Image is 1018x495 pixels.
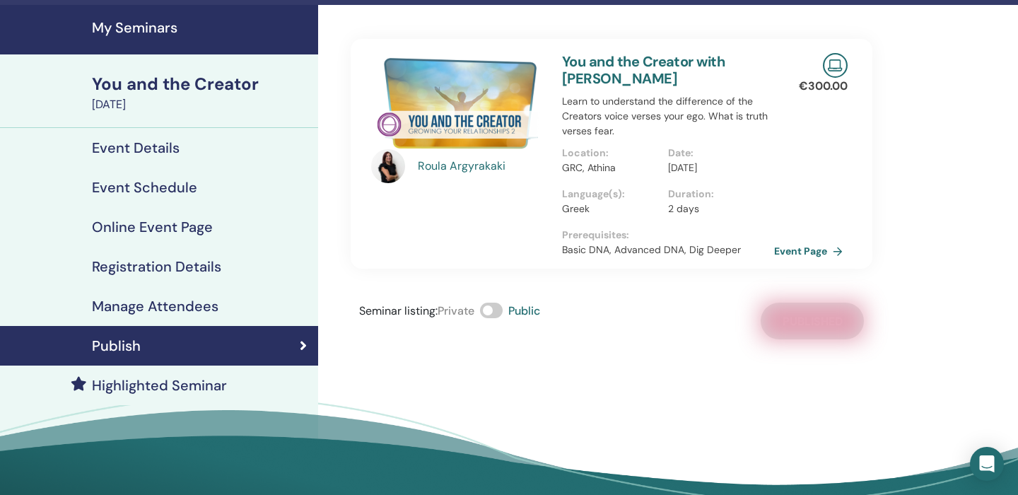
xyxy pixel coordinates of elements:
[562,161,660,175] p: GRC, Athina
[92,298,218,315] h4: Manage Attendees
[92,72,310,96] div: You and the Creator
[92,377,227,394] h4: Highlighted Seminar
[92,139,180,156] h4: Event Details
[562,146,660,161] p: Location :
[438,303,474,318] span: Private
[668,146,766,161] p: Date :
[562,187,660,202] p: Language(s) :
[823,53,848,78] img: Live Online Seminar
[562,228,774,243] p: Prerequisites :
[799,78,848,95] p: € 300.00
[83,72,318,113] a: You and the Creator[DATE]
[774,240,848,262] a: Event Page
[92,258,221,275] h4: Registration Details
[668,187,766,202] p: Duration :
[92,179,197,196] h4: Event Schedule
[418,158,549,175] a: Roula Argyrakaki
[92,337,141,354] h4: Publish
[562,52,725,88] a: You and the Creator with [PERSON_NAME]
[92,19,310,36] h4: My Seminars
[668,202,766,216] p: 2 days
[92,96,310,113] div: [DATE]
[668,161,766,175] p: [DATE]
[92,219,213,235] h4: Online Event Page
[371,53,545,153] img: You and the Creator
[562,94,774,139] p: Learn to understand the difference of the Creators voice verses your ego. What is truth verses fear.
[371,149,405,183] img: default.jpg
[508,303,540,318] span: Public
[359,303,438,318] span: Seminar listing :
[970,447,1004,481] div: Open Intercom Messenger
[562,202,660,216] p: Greek
[562,243,774,257] p: Basic DNA, Advanced DNA, Dig Deeper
